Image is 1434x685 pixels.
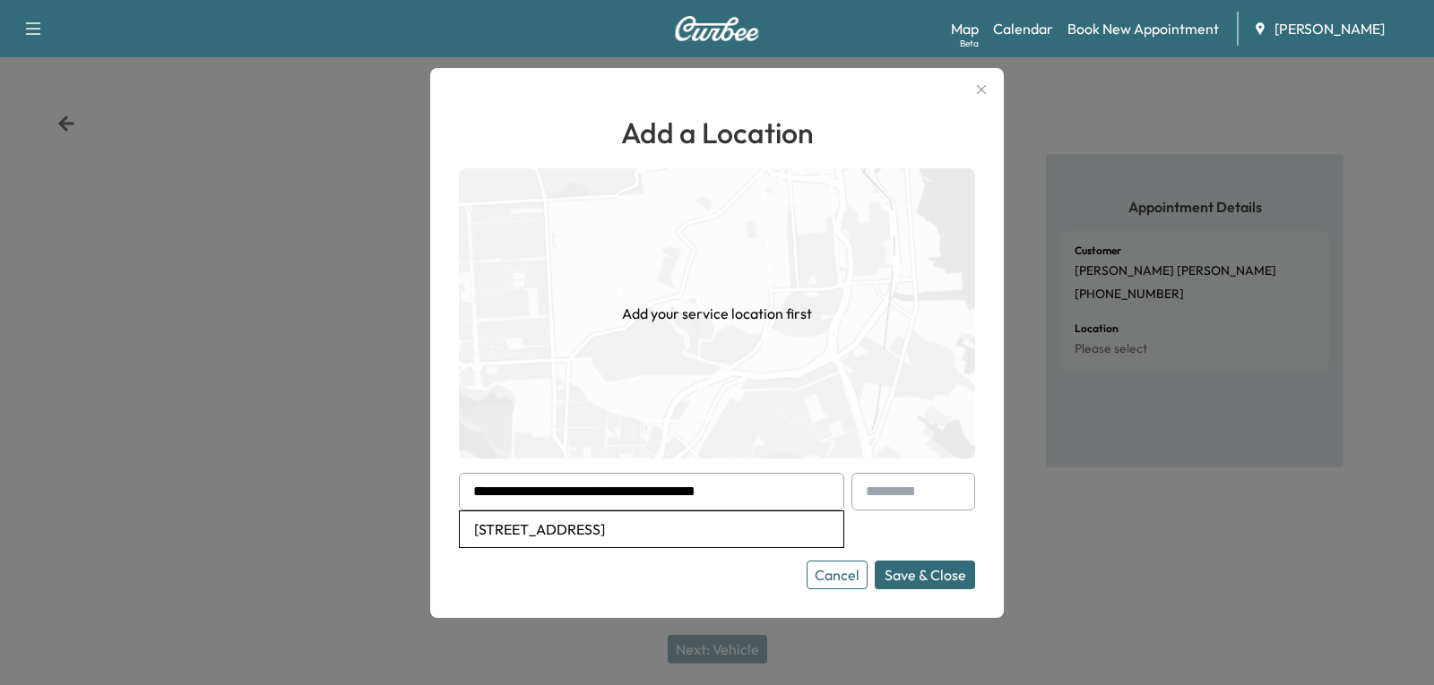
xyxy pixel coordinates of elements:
button: Cancel [807,561,868,589]
span: [PERSON_NAME] [1274,18,1385,39]
a: MapBeta [951,18,979,39]
h1: Add your service location first [622,303,812,324]
button: Save & Close [875,561,975,589]
h1: Add a Location [459,111,975,154]
a: Calendar [993,18,1053,39]
a: Book New Appointment [1067,18,1219,39]
div: Beta [960,37,979,50]
img: empty-map-CL6vilOE.png [459,168,975,458]
img: Curbee Logo [674,16,760,41]
li: [STREET_ADDRESS] [460,511,843,547]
